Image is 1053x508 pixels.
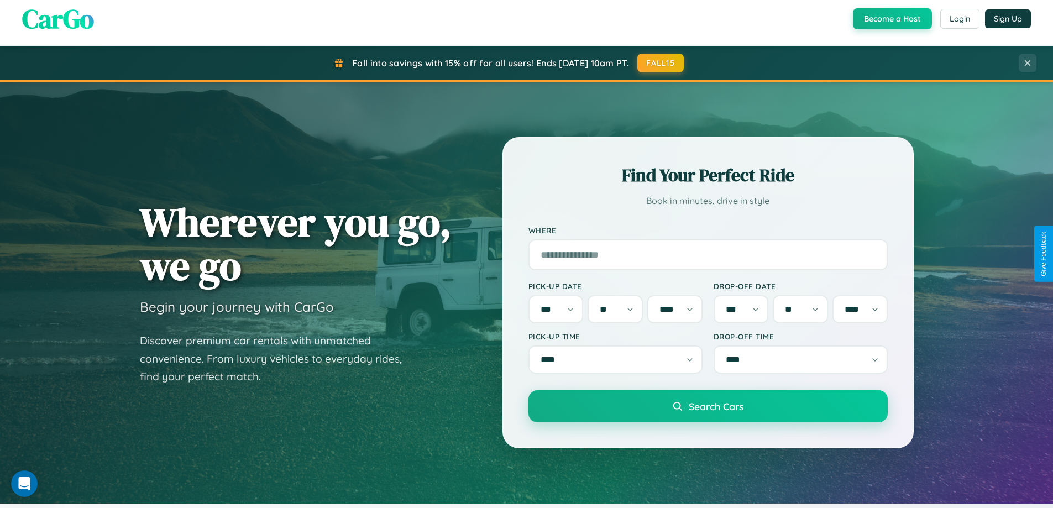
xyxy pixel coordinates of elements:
button: Search Cars [528,390,888,422]
h2: Find Your Perfect Ride [528,163,888,187]
span: Search Cars [689,400,743,412]
label: Drop-off Date [714,281,888,291]
label: Pick-up Time [528,332,703,341]
button: Sign Up [985,9,1031,28]
button: Become a Host [853,8,932,29]
h1: Wherever you go, we go [140,200,452,287]
button: Login [940,9,979,29]
p: Book in minutes, drive in style [528,193,888,209]
iframe: Intercom live chat [11,470,38,497]
span: CarGo [22,1,94,37]
label: Drop-off Time [714,332,888,341]
label: Pick-up Date [528,281,703,291]
div: Give Feedback [1040,232,1047,276]
span: Fall into savings with 15% off for all users! Ends [DATE] 10am PT. [352,57,629,69]
h3: Begin your journey with CarGo [140,298,334,315]
p: Discover premium car rentals with unmatched convenience. From luxury vehicles to everyday rides, ... [140,332,416,386]
button: FALL15 [637,54,684,72]
label: Where [528,226,888,235]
